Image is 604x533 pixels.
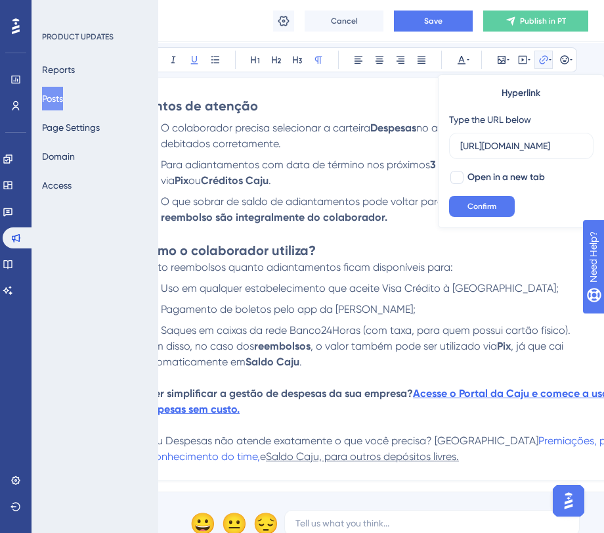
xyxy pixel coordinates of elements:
input: Tell us what you think... [295,516,569,530]
span: Pagamento de boletos pelo app da [PERSON_NAME]; [161,303,416,315]
span: Need Help? [31,3,82,19]
span: Uso em qualquer estabelecimento que aceite Visa Crédito à [GEOGRAPHIC_DATA]; [161,282,559,294]
button: Page Settings [42,116,100,139]
span: Saldo Caju, para outros depósitos livres. [266,450,459,463]
span: Save [424,16,442,26]
span: . [269,174,271,187]
strong: Como o colaborador utiliza? [140,243,316,258]
div: PRODUCT UPDATES [42,32,114,42]
span: O que sobrar de saldo de adiantamentos pode voltar para a empresa, porém, [161,195,537,208]
span: Caju Despesas não atende exatamente o que você precisa? [GEOGRAPHIC_DATA] [140,434,538,447]
strong: Pontos de atenção [140,98,258,114]
span: e [260,450,266,463]
strong: 3 dias [430,158,459,171]
span: . [299,356,302,368]
span: O colaborador precisa selecionar a carteira [161,122,370,134]
div: Type the URL below [449,112,531,127]
button: Domain [42,145,75,168]
button: Publish in PT [483,11,588,32]
span: , [257,450,260,463]
span: Para adiantamentos com data de término nos próximos [161,158,430,171]
span: Tanto reembolsos quanto adiantamentos ficam disponíveis para: [140,261,453,273]
span: Além disso, no caso dos [140,340,254,352]
span: Open in a new tab [467,170,545,185]
span: Confirm [467,201,496,212]
button: Reports [42,58,75,81]
strong: Saldo Caju [246,356,299,368]
button: Access [42,174,72,197]
button: Posts [42,87,63,110]
strong: Créditos Caju [201,174,269,187]
span: Publish in PT [520,16,566,26]
iframe: UserGuiding AI Assistant Launcher [549,481,588,521]
strong: Quer simplificar a gestão de despesas da sua empresa? [140,387,413,400]
strong: Pix [175,174,188,187]
button: Save [394,11,473,32]
span: Hyperlink [502,85,540,101]
span: ou [188,174,201,187]
button: Cancel [305,11,383,32]
strong: Pix [497,340,511,352]
span: Cancel [331,16,358,26]
input: Type the value [460,139,582,153]
span: , o valor também pode ser utilizado via [311,340,497,352]
button: Confirm [449,196,515,217]
strong: Despesas [370,122,416,134]
strong: reembolsos [254,340,311,352]
span: Saques em caixas da rede Banco24Horas (com taxa, para quem possui cartão físico). [161,324,571,336]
